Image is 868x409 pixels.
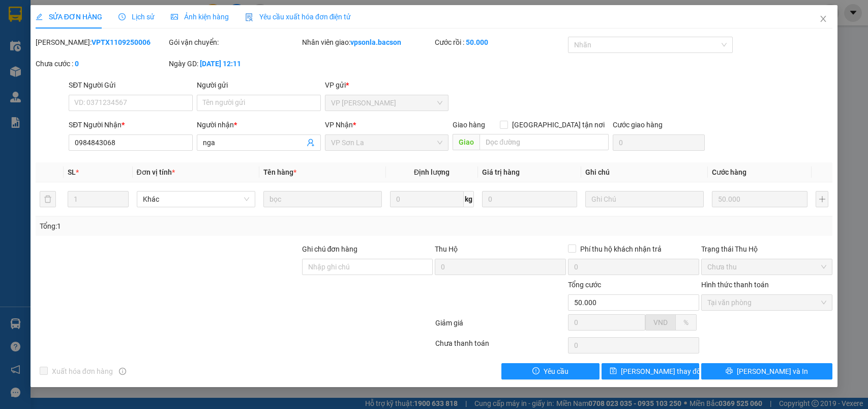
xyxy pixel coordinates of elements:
span: VP Thanh Xuân [331,95,443,111]
label: Ghi chú đơn hàng [302,245,358,253]
div: Nhân viên giao: [302,37,433,48]
span: user-add [307,139,315,147]
span: Giá trị hàng [482,168,520,176]
span: Giao [453,134,480,150]
input: Dọc đường [480,134,609,150]
div: Chưa cước : [36,58,167,69]
span: save [610,367,617,375]
span: Chưa thu [707,259,826,275]
span: Ảnh kiện hàng [171,13,229,21]
span: [PERSON_NAME] và In [737,366,808,377]
input: Cước giao hàng [613,134,705,151]
button: save[PERSON_NAME] thay đổi [602,363,699,379]
div: SĐT Người Gửi [69,79,193,91]
div: Người gửi [197,79,321,91]
span: Yêu cầu xuất hóa đơn điện tử [245,13,351,21]
label: Cước giao hàng [613,121,663,129]
span: close [819,15,827,23]
span: Tổng cước [568,281,601,289]
input: 0 [712,191,807,207]
span: Định lượng [414,168,450,176]
span: Tại văn phòng [707,295,826,310]
b: 50.000 [466,38,488,46]
b: 0 [75,60,79,68]
button: Close [809,5,837,34]
span: Tên hàng [263,168,296,176]
span: Giao hàng [453,121,485,129]
div: VP gửi [325,79,449,91]
span: printer [726,367,733,375]
label: Hình thức thanh toán [701,281,769,289]
span: [PERSON_NAME] thay đổi [621,366,702,377]
div: SĐT Người Nhận [69,119,193,130]
span: Phí thu hộ khách nhận trả [576,243,666,255]
span: VND [653,318,668,326]
button: exclamation-circleYêu cầu [501,363,599,379]
input: Ghi chú đơn hàng [302,259,433,275]
div: Tổng: 1 [40,221,336,232]
b: VPTX1109250006 [92,38,151,46]
button: printer[PERSON_NAME] và In [701,363,832,379]
span: VP Nhận [325,121,353,129]
span: SL [68,168,76,176]
div: Giảm giá [434,317,567,335]
span: Yêu cầu [544,366,568,377]
button: plus [816,191,828,207]
span: [GEOGRAPHIC_DATA] tận nơi [508,119,609,130]
span: exclamation-circle [532,367,540,375]
b: vpsonla.bacson [350,38,401,46]
span: kg [464,191,474,207]
div: Cước rồi : [435,37,566,48]
input: 0 [482,191,578,207]
span: Lịch sử [118,13,155,21]
span: picture [171,13,178,20]
span: info-circle [119,368,126,375]
div: Chưa thanh toán [434,338,567,356]
b: [DATE] 12:11 [200,60,241,68]
div: Ngày GD: [169,58,300,69]
img: icon [245,13,253,21]
span: Đơn vị tính [137,168,175,176]
span: VP Sơn La [331,135,443,150]
div: Gói vận chuyển: [169,37,300,48]
span: Thu Hộ [435,245,458,253]
span: clock-circle [118,13,126,20]
div: Người nhận [197,119,321,130]
span: SỬA ĐƠN HÀNG [36,13,102,21]
input: VD: Bàn, Ghế [263,191,382,207]
div: Trạng thái Thu Hộ [701,243,832,255]
button: delete [40,191,56,207]
input: Ghi Chú [585,191,704,207]
span: edit [36,13,43,20]
span: Xuất hóa đơn hàng [48,366,117,377]
div: [PERSON_NAME]: [36,37,167,48]
th: Ghi chú [581,162,708,182]
span: % [683,318,689,326]
span: Cước hàng [712,168,746,176]
span: Khác [143,192,249,207]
